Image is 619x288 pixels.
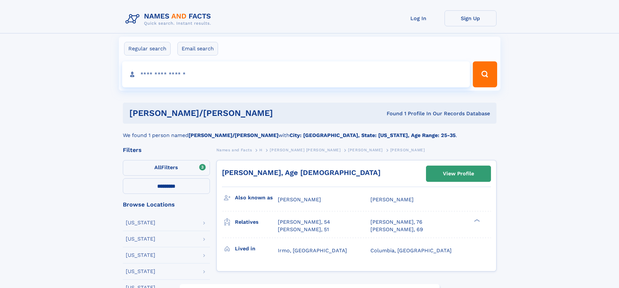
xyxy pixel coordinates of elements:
[235,192,278,203] h3: Also known as
[122,61,470,87] input: search input
[370,226,423,233] a: [PERSON_NAME], 69
[445,10,496,26] a: Sign Up
[348,148,383,152] span: [PERSON_NAME]
[154,164,161,170] span: All
[123,202,210,207] div: Browse Locations
[124,42,171,56] label: Regular search
[348,146,383,154] a: [PERSON_NAME]
[370,247,452,254] span: Columbia, [GEOGRAPHIC_DATA]
[473,61,497,87] button: Search Button
[259,148,263,152] span: H
[278,247,347,254] span: Irmo, [GEOGRAPHIC_DATA]
[126,220,155,225] div: [US_STATE]
[270,148,341,152] span: [PERSON_NAME] [PERSON_NAME]
[390,148,425,152] span: [PERSON_NAME]
[129,109,330,117] h1: [PERSON_NAME]/[PERSON_NAME]
[330,110,490,117] div: Found 1 Profile In Our Records Database
[123,147,210,153] div: Filters
[290,132,456,138] b: City: [GEOGRAPHIC_DATA], State: [US_STATE], Age Range: 25-35
[472,219,480,223] div: ❯
[235,243,278,254] h3: Lived in
[426,166,491,182] a: View Profile
[393,10,445,26] a: Log In
[123,124,496,139] div: We found 1 person named with .
[235,217,278,228] h3: Relatives
[259,146,263,154] a: H
[123,10,216,28] img: Logo Names and Facts
[370,219,422,226] a: [PERSON_NAME], 76
[188,132,278,138] b: [PERSON_NAME]/[PERSON_NAME]
[216,146,252,154] a: Names and Facts
[270,146,341,154] a: [PERSON_NAME] [PERSON_NAME]
[370,196,414,203] span: [PERSON_NAME]
[177,42,218,56] label: Email search
[278,196,321,203] span: [PERSON_NAME]
[126,253,155,258] div: [US_STATE]
[443,166,474,181] div: View Profile
[123,160,210,176] label: Filters
[278,226,329,233] a: [PERSON_NAME], 51
[222,169,380,177] a: [PERSON_NAME], Age [DEMOGRAPHIC_DATA]
[126,236,155,242] div: [US_STATE]
[126,269,155,274] div: [US_STATE]
[278,219,330,226] a: [PERSON_NAME], 54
